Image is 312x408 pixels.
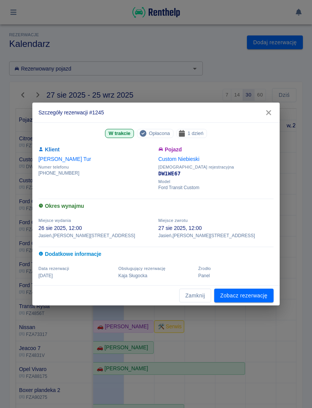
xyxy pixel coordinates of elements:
p: [DATE] [38,272,114,279]
span: Obsługujący rezerwację [118,266,166,271]
p: [PHONE_NUMBER] [38,170,154,177]
span: 1 dzień [185,129,207,137]
p: 26 sie 2025, 12:00 [38,224,154,232]
p: Kaja Sługocka [118,272,194,279]
h6: Klient [38,146,154,154]
a: [PERSON_NAME] Tur [38,156,91,162]
a: Zobacz rezerwację [214,289,274,303]
p: Ford Transit Custom [158,184,274,191]
span: Model [158,179,274,184]
span: [DEMOGRAPHIC_DATA] rejestracyjna [158,165,274,170]
span: W trakcie [105,129,133,137]
h6: Okres wynajmu [38,202,274,210]
h6: Pojazd [158,146,274,154]
span: Data rezerwacji [38,266,69,271]
p: Jasień , [PERSON_NAME][STREET_ADDRESS] [38,232,154,239]
p: Panel [198,272,274,279]
span: Żrodło [198,266,211,271]
span: Miejsce zwrotu [158,218,188,223]
h2: Szczegóły rezerwacji #1245 [32,103,280,122]
a: Custom Niebieski [158,156,199,162]
span: Miejsce wydania [38,218,71,223]
p: 27 sie 2025, 12:00 [158,224,274,232]
button: Zamknij [179,289,211,303]
p: Jasień , [PERSON_NAME][STREET_ADDRESS] [158,232,274,239]
span: Numer telefonu [38,165,154,170]
h6: Dodatkowe informacje [38,250,274,258]
span: Opłacona [146,129,173,137]
p: DW1WE67 [158,170,274,178]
